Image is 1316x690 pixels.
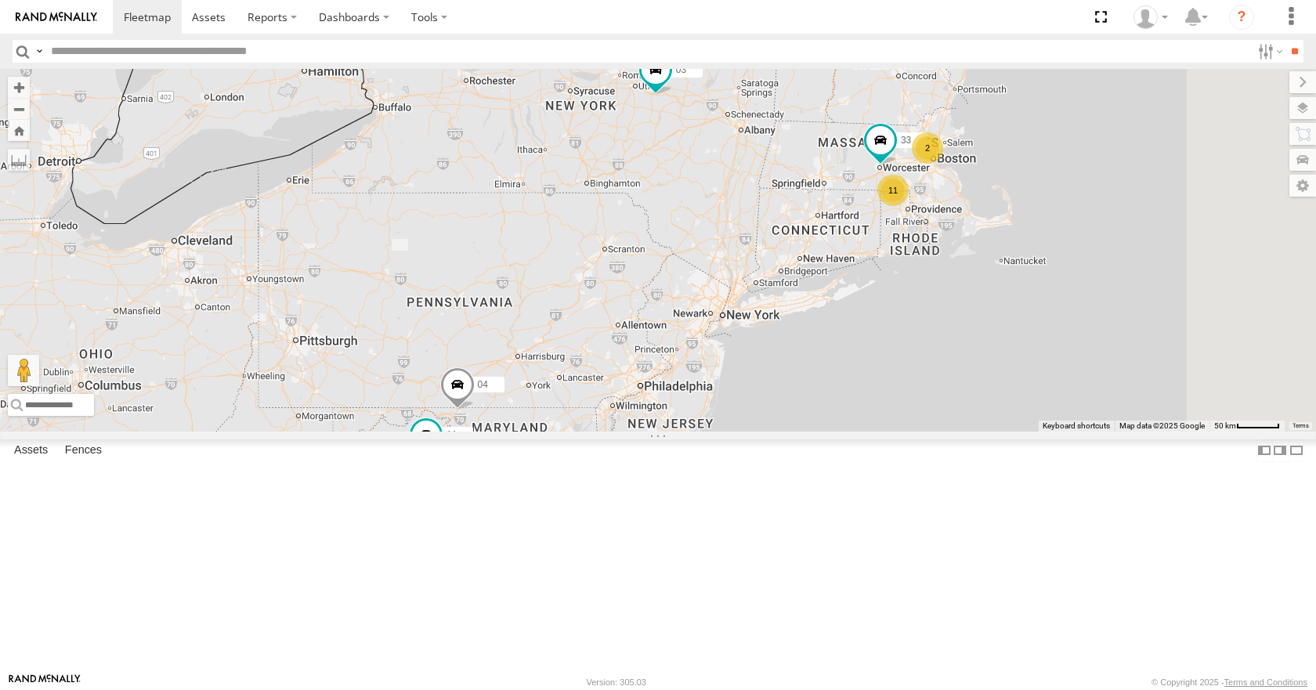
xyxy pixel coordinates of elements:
i: ? [1229,5,1254,30]
label: Dock Summary Table to the Right [1272,439,1288,462]
button: Zoom out [8,98,30,120]
div: 2 [912,132,943,164]
div: 11 [877,175,909,206]
label: Search Query [33,40,45,63]
label: Dock Summary Table to the Left [1256,439,1272,462]
span: 04 [478,379,488,390]
button: Map Scale: 50 km per 52 pixels [1209,421,1285,432]
a: Terms and Conditions [1224,677,1307,687]
label: Assets [6,440,56,462]
a: Visit our Website [9,674,81,690]
span: 11 [446,430,457,441]
label: Fences [57,440,110,462]
span: 33 [901,135,911,146]
label: Hide Summary Table [1289,439,1304,462]
a: Terms [1292,422,1309,428]
div: Aaron Kuchrawy [1128,5,1173,29]
div: Version: 305.03 [587,677,646,687]
button: Zoom in [8,77,30,98]
img: rand-logo.svg [16,12,97,23]
button: Zoom Home [8,120,30,141]
div: © Copyright 2025 - [1151,677,1307,687]
label: Measure [8,149,30,171]
button: Keyboard shortcuts [1043,421,1110,432]
span: 03 [676,64,686,75]
label: Search Filter Options [1252,40,1285,63]
button: Drag Pegman onto the map to open Street View [8,355,39,386]
span: 50 km [1214,421,1236,430]
span: Map data ©2025 Google [1119,421,1205,430]
label: Map Settings [1289,175,1316,197]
